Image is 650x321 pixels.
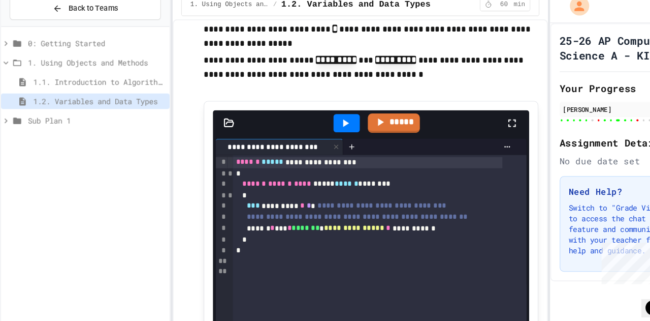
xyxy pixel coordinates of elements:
span: 1. Using Objects and Methods [26,64,156,75]
span: 1.2. Variables and Data Types [31,101,156,111]
button: Back to Teams [9,7,152,29]
span: 60 [469,10,485,18]
span: min [486,10,498,18]
div: My Account [529,4,561,27]
div: No due date set [530,157,641,169]
h3: Need Help? [539,186,632,198]
div: Chat with us now!Close [4,4,70,65]
span: 0: Getting Started [26,46,156,56]
span: 1.2. Variables and Data Types [267,8,408,20]
h2: Assignment Details [530,138,641,153]
iframe: chat widget [566,236,640,279]
h2: Your Progress [530,86,641,101]
span: / [258,10,262,18]
iframe: chat widget [607,280,640,311]
span: Sub Plan 1 [26,119,156,130]
p: Switch to "Grade View" to access the chat feature and communicate with your teacher for help and ... [539,202,632,253]
span: 1.1. Introduction to Algorithms, Programming, and Compilers [31,82,156,93]
span: Back to Teams [65,13,112,23]
h1: 25-26 AP Computer Science A - KING [530,41,641,70]
span: 1. Using Objects and Methods [180,10,254,18]
div: [PERSON_NAME] [533,109,638,118]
